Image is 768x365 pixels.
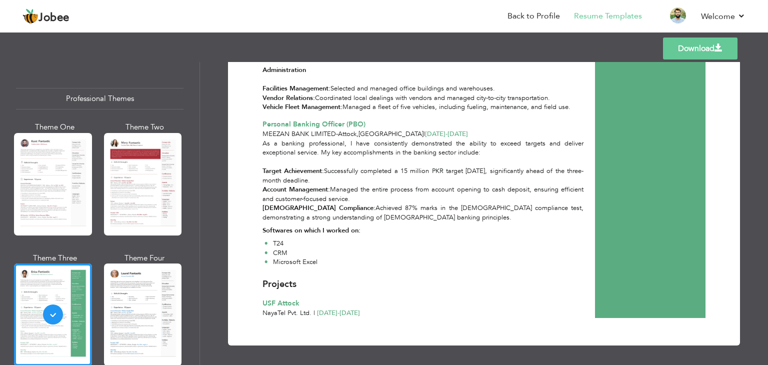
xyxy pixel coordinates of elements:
[262,93,315,102] strong: Vendor Relations:
[423,129,425,138] span: |
[262,308,311,317] span: NayaTel Pvt. Ltd.
[574,10,642,22] a: Resume Templates
[670,7,686,23] img: Profile Img
[106,122,184,132] div: Theme Two
[507,10,560,22] a: Back to Profile
[262,129,336,138] span: Meezan Bank Limited
[262,226,360,235] strong: Softwares on which I worked on:
[22,8,38,24] img: jobee.io
[313,308,315,317] span: |
[22,8,69,24] a: Jobee
[16,88,183,109] div: Professional Themes
[425,129,468,138] span: [DATE]
[317,308,360,317] span: [DATE] [DATE]
[425,129,447,138] span: [DATE]
[262,119,365,129] span: Personal Banking Officer (PBO)
[338,129,356,138] span: Attock
[337,308,339,317] span: -
[262,102,342,111] strong: Vehicle Fleet Management:
[336,129,338,138] span: -
[262,298,299,308] span: USF Attock
[264,239,317,248] li: T24
[262,185,330,194] strong: Account Management:
[701,10,745,22] a: Welcome
[262,203,375,212] strong: [DEMOGRAPHIC_DATA] Compliance:
[16,253,94,263] div: Theme Three
[356,129,358,138] span: ,
[445,129,447,138] span: -
[106,253,184,263] div: Theme Four
[262,166,324,175] strong: Target Achievement:
[262,139,583,222] p: As a banking professional, I have consistently demonstrated the ability to exceed targets and del...
[38,12,69,23] span: Jobee
[264,257,317,267] li: Microsoft Excel
[262,278,296,290] span: Projects
[264,248,317,258] li: CRM
[262,65,330,93] strong: Administration Facilities Management:
[663,37,737,59] a: Download
[358,129,423,138] span: [GEOGRAPHIC_DATA]
[16,122,94,132] div: Theme One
